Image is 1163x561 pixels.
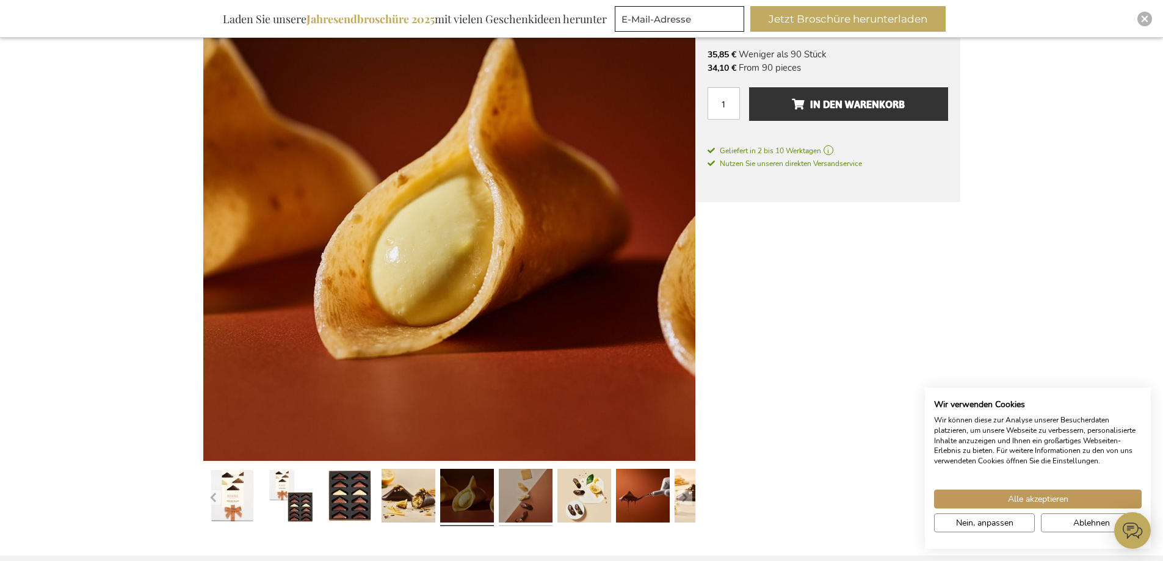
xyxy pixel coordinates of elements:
[956,516,1013,529] span: Nein, anpassen
[264,464,318,531] a: Neuhaus Irrésistibles Collection
[615,6,748,35] form: marketing offers and promotions
[750,6,946,32] button: Jetzt Broschüre herunterladen
[792,95,905,114] span: In den Warenkorb
[708,48,948,61] li: Weniger als 90 Stück
[708,49,736,60] span: 35,85 €
[382,464,435,531] a: Neuhaus Irrésistibles Collection
[1114,512,1151,549] iframe: belco-activator-frame
[440,464,494,531] a: Neuhaus Irrésistibles Collection
[934,415,1142,466] p: Wir können diese zur Analyse unserer Besucherdaten platzieren, um unsere Webseite zu verbessern, ...
[206,464,259,531] a: Neuhaus Irrésistibles Collection
[615,6,744,32] input: E-Mail-Adresse
[557,464,611,531] a: Neuhaus Irrésistibles Collection
[1137,12,1152,26] div: Close
[616,464,670,531] a: Neuhaus Irrésistibles Collection
[934,513,1035,532] button: cookie Einstellungen anpassen
[1041,513,1142,532] button: Alle verweigern cookies
[708,62,736,74] span: 34,10 €
[499,464,553,531] a: Neuhaus Irrésistibles Collection
[708,61,948,74] li: From 90 pieces
[1141,15,1148,23] img: Close
[217,6,612,32] div: Laden Sie unsere mit vielen Geschenkideen herunter
[708,159,862,168] span: Nutzen Sie unseren direkten Versandservice
[1073,516,1110,529] span: Ablehnen
[708,157,862,169] a: Nutzen Sie unseren direkten Versandservice
[708,87,740,120] input: Menge
[306,12,435,26] b: Jahresendbroschüre 2025
[675,464,728,531] a: Neuhaus Irrésistibles Collection
[1008,493,1068,505] span: Alle akzeptieren
[323,464,377,531] a: Neuhaus Irrésistibles Collection
[934,399,1142,410] h2: Wir verwenden Cookies
[749,87,947,121] button: In den Warenkorb
[934,490,1142,509] button: Akzeptieren Sie alle cookies
[708,145,948,156] a: Geliefert in 2 bis 10 Werktagen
